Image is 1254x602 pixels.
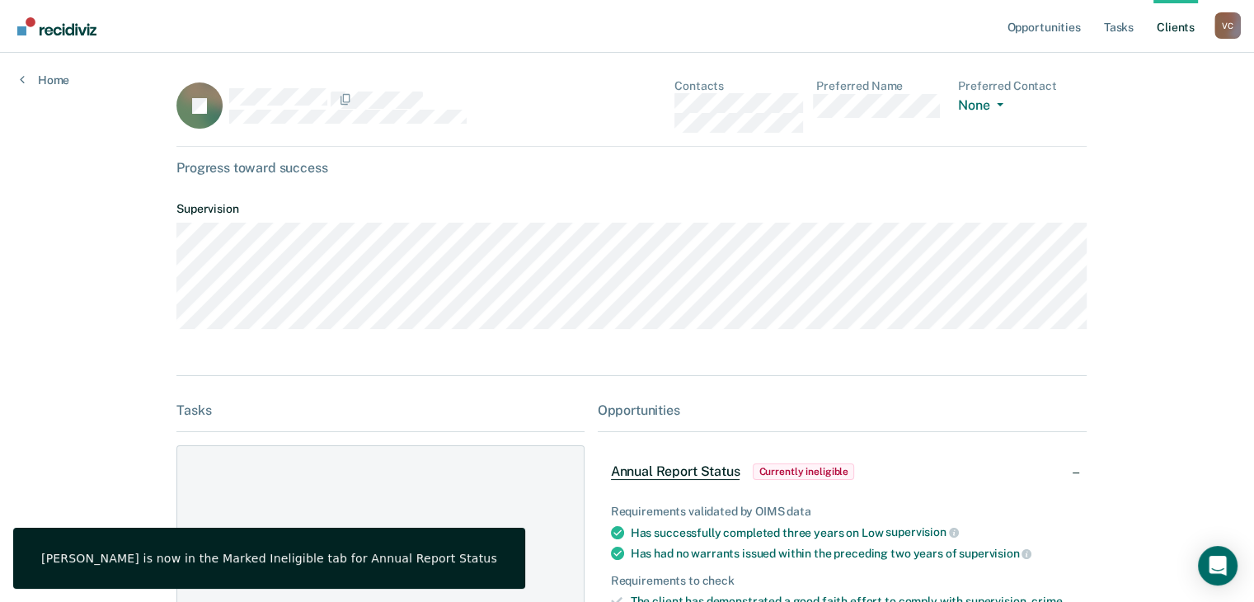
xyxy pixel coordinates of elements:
dt: Preferred Name [816,79,945,93]
dt: Supervision [176,202,1087,216]
div: [PERSON_NAME] is now in the Marked Ineligible tab for Annual Report Status [41,551,497,566]
div: Requirements validated by OIMS data [611,505,1073,519]
a: Home [20,73,69,87]
span: supervision [885,525,958,539]
div: Opportunities [598,402,1087,418]
span: Currently ineligible [753,463,854,480]
div: Annual Report StatusCurrently ineligible [598,445,1087,498]
button: Profile dropdown button [1214,12,1241,39]
dt: Contacts [674,79,803,93]
dt: Preferred Contact [958,79,1087,93]
div: Has successfully completed three years on Low [631,525,1073,540]
div: Requirements to check [611,574,1073,588]
div: Tasks [176,402,585,418]
span: Annual Report Status [611,463,740,480]
div: Open Intercom Messenger [1198,546,1238,586]
div: Has had no warrants issued within the preceding two years of [631,546,1073,561]
button: None [958,97,1009,116]
div: V C [1214,12,1241,39]
span: supervision [959,547,1031,560]
div: Progress toward success [176,160,1087,176]
img: Recidiviz [17,17,96,35]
